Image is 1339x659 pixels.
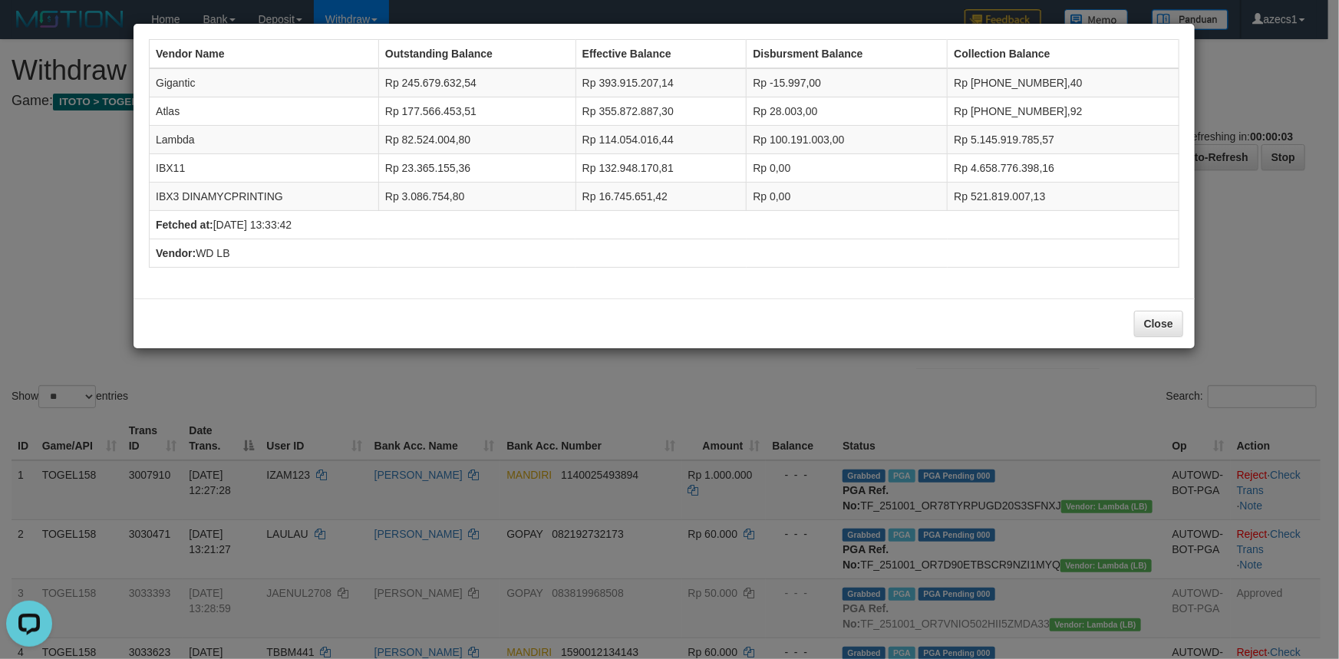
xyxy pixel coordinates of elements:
th: Collection Balance [948,40,1179,69]
td: Rp 28.003,00 [747,97,948,126]
td: Rp 177.566.453,51 [378,97,576,126]
td: Rp 245.679.632,54 [378,68,576,97]
td: Rp 16.745.651,42 [576,183,747,211]
td: Atlas [150,97,379,126]
td: Rp 114.054.016,44 [576,126,747,154]
td: Rp 100.191.003,00 [747,126,948,154]
td: Rp -15.997,00 [747,68,948,97]
td: IBX11 [150,154,379,183]
td: Rp [PHONE_NUMBER],92 [948,97,1179,126]
td: Rp 393.915.207,14 [576,68,747,97]
td: Rp 355.872.887,30 [576,97,747,126]
td: Rp [PHONE_NUMBER],40 [948,68,1179,97]
td: [DATE] 13:33:42 [150,211,1179,239]
td: WD LB [150,239,1179,268]
td: Rp 0,00 [747,154,948,183]
b: Vendor: [156,247,196,259]
td: Rp 132.948.170,81 [576,154,747,183]
td: Rp 4.658.776.398,16 [948,154,1179,183]
th: Disbursment Balance [747,40,948,69]
td: Rp 0,00 [747,183,948,211]
td: Gigantic [150,68,379,97]
b: Fetched at: [156,219,213,231]
button: Open LiveChat chat widget [6,6,52,52]
th: Effective Balance [576,40,747,69]
td: Rp 23.365.155,36 [378,154,576,183]
th: Vendor Name [150,40,379,69]
th: Outstanding Balance [378,40,576,69]
td: Rp 5.145.919.785,57 [948,126,1179,154]
td: Rp 82.524.004,80 [378,126,576,154]
td: Rp 521.819.007,13 [948,183,1179,211]
td: IBX3 DINAMYCPRINTING [150,183,379,211]
button: Close [1134,311,1183,337]
td: Lambda [150,126,379,154]
td: Rp 3.086.754,80 [378,183,576,211]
